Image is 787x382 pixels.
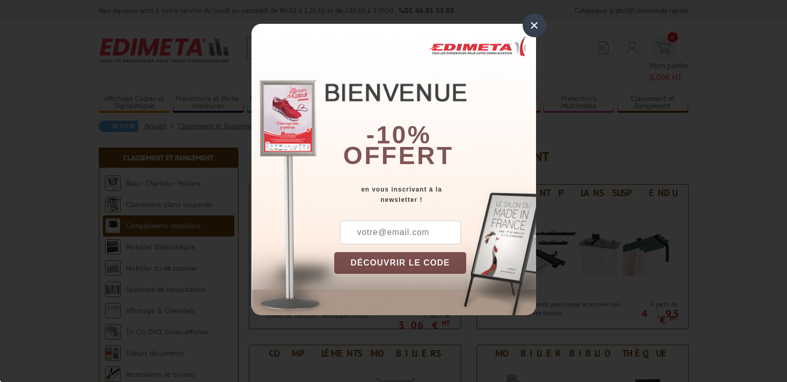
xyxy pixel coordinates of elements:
button: DÉCOUVRIR LE CODE [334,252,467,274]
div: × [523,13,546,37]
b: -10% [366,121,432,149]
input: votre@email.com [340,221,461,244]
font: offert [343,142,454,169]
div: en vous inscrivant à la newsletter ! [334,184,536,205]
